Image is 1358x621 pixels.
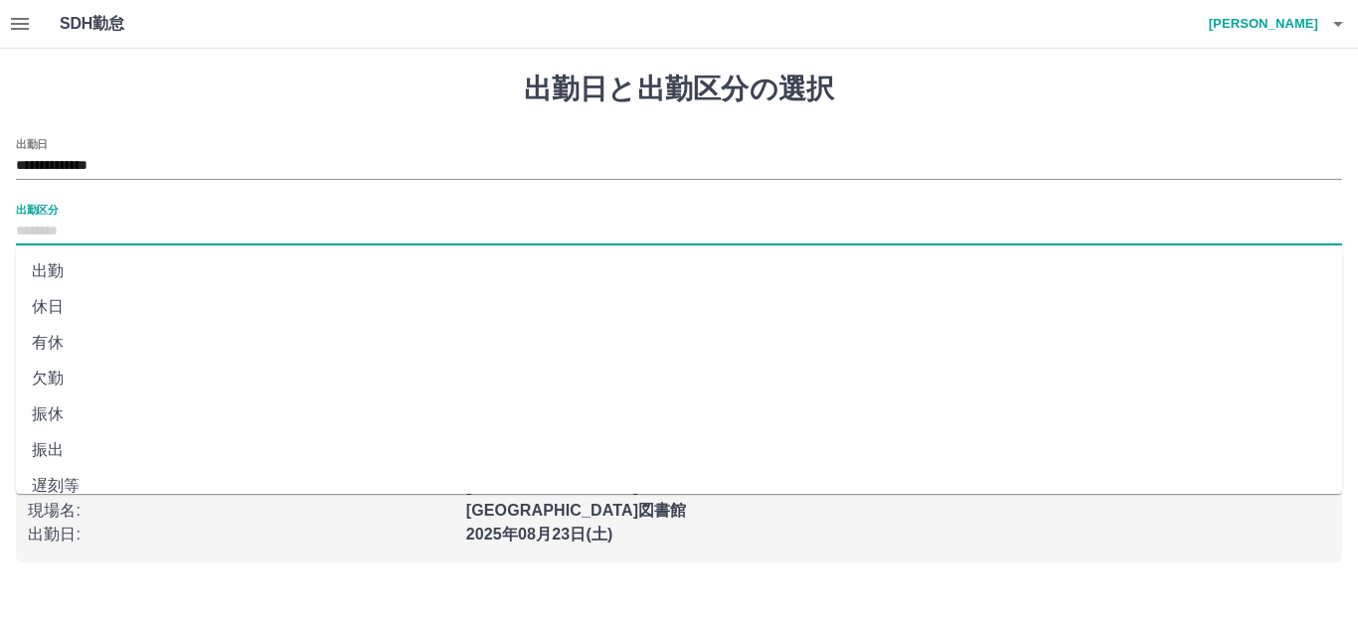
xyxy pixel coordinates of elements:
[16,202,58,217] label: 出勤区分
[466,502,687,519] b: [GEOGRAPHIC_DATA]図書館
[16,136,48,151] label: 出勤日
[466,526,613,543] b: 2025年08月23日(土)
[16,253,1342,289] li: 出勤
[28,523,454,546] p: 出勤日 :
[16,361,1342,396] li: 欠勤
[16,325,1342,361] li: 有休
[16,289,1342,325] li: 休日
[16,73,1342,106] h1: 出勤日と出勤区分の選択
[16,432,1342,468] li: 振出
[16,396,1342,432] li: 振休
[28,499,454,523] p: 現場名 :
[16,468,1342,504] li: 遅刻等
